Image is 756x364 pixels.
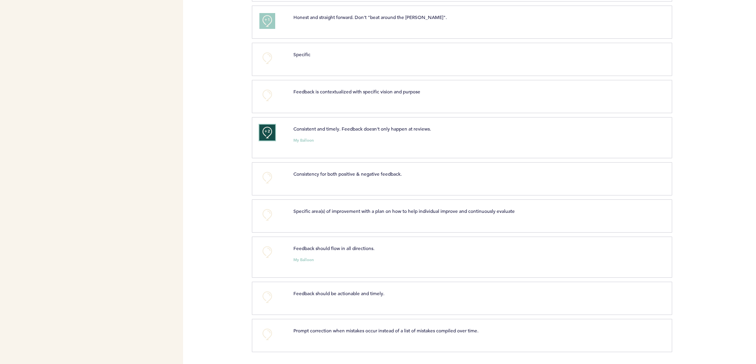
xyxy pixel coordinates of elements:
span: Feedback should flow in all directions. [293,245,374,251]
span: Consistent and timely. Feedback doesn't only happen at reviews. [293,125,431,132]
span: Specific area(s) of improvement with a plan on how to help individual improve and continuously ev... [293,208,515,214]
button: +2 [259,125,275,140]
small: My Balloon [293,138,314,142]
span: +2 [265,127,270,135]
button: +1 [259,13,275,29]
span: Consistency for both positive & negative feedback. [293,171,402,177]
span: Honest and straight forward. Don't "beat around the [PERSON_NAME]". [293,14,447,20]
span: Feedback should be actionable and timely. [293,290,384,296]
small: My Balloon [293,258,314,262]
span: Feedback is contextualized with specific vision and purpose [293,88,420,95]
span: Specific [293,51,310,57]
span: Prompt correction when mistakes occur instead of a list of mistakes compiled over time. [293,327,478,334]
span: +1 [265,16,270,24]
